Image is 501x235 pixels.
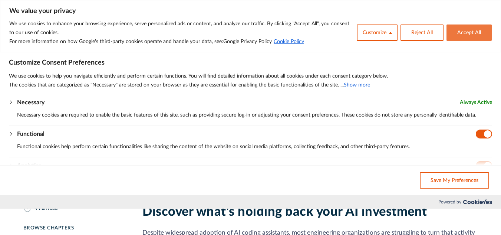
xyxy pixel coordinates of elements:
[357,25,398,41] button: Customize
[142,204,478,219] h2: Discover what's holding back your AI investment
[9,72,492,81] p: We use cookies to help you navigate efficiently and perform certain functions. You will find deta...
[17,142,492,151] p: Functional cookies help perform certain functionalities like sharing the content of the website o...
[446,25,492,41] button: Accept All
[273,39,304,45] a: Cookie Policy
[420,172,489,189] button: Save My Preferences
[9,37,351,46] p: For more information on how Google's third-party cookies operate and handle your data, see:
[476,130,492,138] input: Disable Functional
[9,81,492,89] p: The cookies that are categorized as "Necessary" are stored on your browser as they are essential ...
[17,111,492,120] p: Necessary cookies are required to enable the basic features of this site, such as providing secur...
[23,224,126,232] div: Browse Chapters
[223,39,272,44] a: Google Privacy Policy
[463,199,492,204] img: Cookieyes logo
[344,81,370,89] button: Show more
[9,58,105,67] span: Customize Consent Preferences
[17,98,45,107] button: Necessary
[9,19,351,37] p: We use cookies to enhance your browsing experience, serve personalized ads or content, and analyz...
[460,98,492,107] span: Always Active
[401,25,444,41] button: Reject All
[9,7,492,16] p: We value your privacy
[17,130,45,138] button: Functional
